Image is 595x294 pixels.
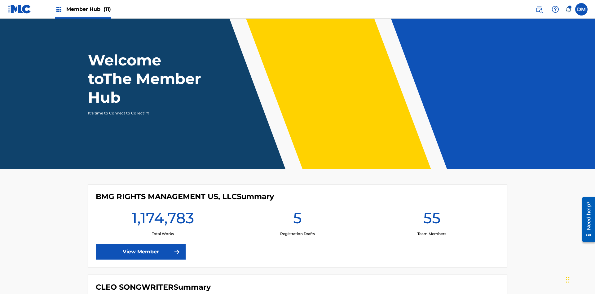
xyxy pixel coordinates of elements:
span: (11) [104,6,111,12]
p: Total Works [152,231,174,237]
div: Drag [566,270,570,289]
img: help [552,6,559,13]
p: Registration Drafts [280,231,315,237]
iframe: Chat Widget [564,264,595,294]
div: User Menu [575,3,588,16]
img: Top Rightsholders [55,6,63,13]
div: Notifications [565,6,571,12]
h1: 5 [293,209,302,231]
iframe: Resource Center [578,194,595,245]
div: Help [549,3,562,16]
h4: BMG RIGHTS MANAGEMENT US, LLC [96,192,274,201]
img: search [535,6,543,13]
span: Member Hub [66,6,111,13]
h1: 55 [423,209,441,231]
h1: 1,174,783 [132,209,194,231]
a: Public Search [533,3,545,16]
p: It's time to Connect to Collect™! [88,110,196,116]
h1: Welcome to The Member Hub [88,51,204,107]
p: Team Members [417,231,446,237]
img: MLC Logo [7,5,31,14]
h4: CLEO SONGWRITER [96,283,211,292]
a: View Member [96,244,186,260]
img: f7272a7cc735f4ea7f67.svg [173,248,181,256]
